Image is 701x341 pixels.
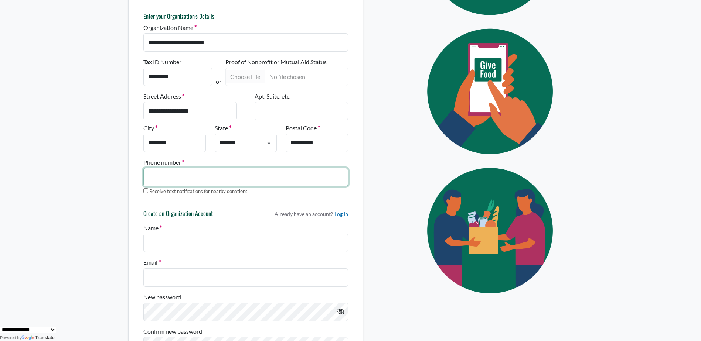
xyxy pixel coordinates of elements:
[143,258,161,267] label: Email
[143,92,184,101] label: Street Address
[286,124,320,132] label: Postal Code
[143,224,162,232] label: Name
[143,158,184,167] label: Phone number
[143,23,197,32] label: Organization Name
[225,58,327,66] label: Proof of Nonprofit or Mutual Aid Status
[255,92,290,101] label: Apt, Suite, etc.
[149,188,248,195] label: Receive text notifications for nearby donations
[410,22,573,161] img: Eye Icon
[143,293,181,302] label: New password
[143,124,157,132] label: City
[275,210,348,218] p: Already have an account?
[21,335,35,341] img: Google Translate
[143,13,348,20] h6: Enter your Organization's Details
[216,77,221,86] p: or
[143,210,213,220] h6: Create an Organization Account
[334,210,348,218] a: Log In
[21,335,55,340] a: Translate
[410,161,573,300] img: Eye Icon
[143,58,181,66] label: Tax ID Number
[215,124,231,132] label: State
